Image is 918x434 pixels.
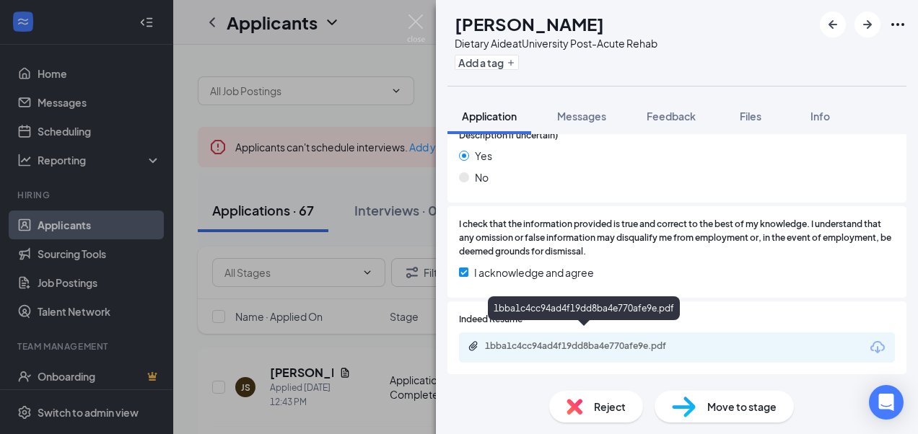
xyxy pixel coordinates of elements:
div: Open Intercom Messenger [869,385,904,420]
span: I acknowledge and agree [474,265,594,280]
span: Files [740,110,761,123]
span: Reject [594,399,626,415]
svg: Download [869,339,886,356]
span: Messages [557,110,606,123]
svg: Ellipses [889,16,906,33]
span: Indeed Resume [459,313,523,327]
button: ArrowLeftNew [820,12,846,37]
svg: ArrowRight [859,16,876,33]
svg: Paperclip [468,340,479,352]
span: Application [462,110,517,123]
div: 1bba1c4cc94ad4f19dd8ba4e770afe9e.pdf [485,340,687,352]
span: Info [810,110,830,123]
span: Yes [475,148,492,164]
span: I check that the information provided is true and correct to the best of my knowledge. I understa... [459,218,895,259]
h1: [PERSON_NAME] [455,12,604,36]
span: Move to stage [707,399,777,415]
button: PlusAdd a tag [455,55,519,70]
button: ArrowRight [854,12,880,37]
svg: Plus [507,58,515,67]
span: Feedback [647,110,696,123]
span: No [475,169,489,185]
svg: ArrowLeftNew [824,16,841,33]
a: Paperclip1bba1c4cc94ad4f19dd8ba4e770afe9e.pdf [468,340,701,354]
div: Dietary Aide at University Post-Acute Rehab [455,36,657,50]
div: 1bba1c4cc94ad4f19dd8ba4e770afe9e.pdf [488,296,680,320]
